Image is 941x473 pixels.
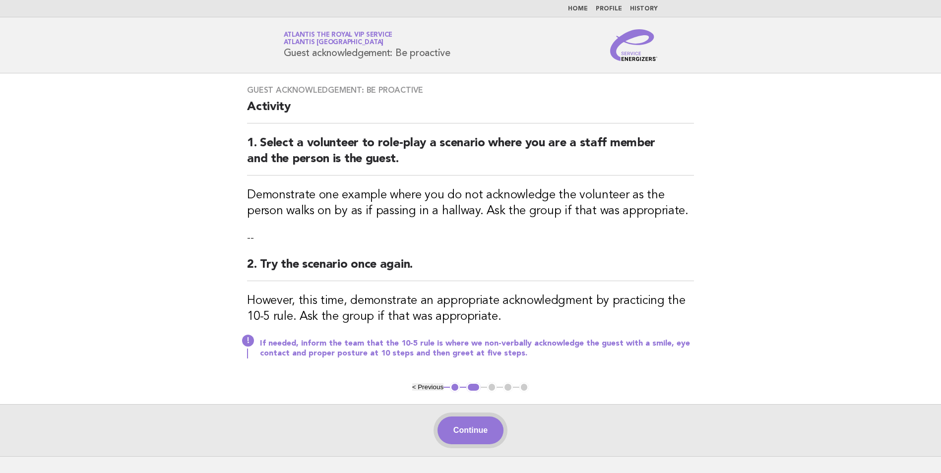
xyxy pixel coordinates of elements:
[284,32,393,46] a: Atlantis the Royal VIP ServiceAtlantis [GEOGRAPHIC_DATA]
[284,40,384,46] span: Atlantis [GEOGRAPHIC_DATA]
[247,135,694,176] h2: 1. Select a volunteer to role-play a scenario where you are a staff member and the person is the ...
[630,6,658,12] a: History
[438,416,503,444] button: Continue
[247,85,694,95] h3: Guest acknowledgement: Be proactive
[466,382,481,392] button: 2
[247,187,694,219] h3: Demonstrate one example where you do not acknowledge the volunteer as the person walks on by as i...
[260,339,694,358] p: If needed, inform the team that the 10-5 rule is where we non-verbally acknowledge the guest with...
[450,382,460,392] button: 1
[247,293,694,325] h3: However, this time, demonstrate an appropriate acknowledgment by practicing the 10-5 rule. Ask th...
[247,257,694,281] h2: 2. Try the scenario once again.
[284,32,450,58] h1: Guest acknowledgement: Be proactive
[610,29,658,61] img: Service Energizers
[412,383,443,391] button: < Previous
[247,99,694,123] h2: Activity
[568,6,588,12] a: Home
[247,231,694,245] p: --
[596,6,622,12] a: Profile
